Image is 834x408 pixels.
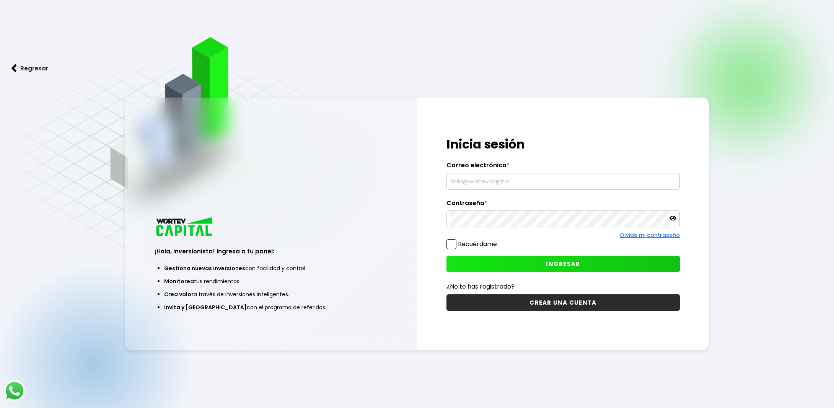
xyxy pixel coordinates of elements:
[450,173,676,189] input: hola@wortev.capital
[4,380,25,401] img: logos_whatsapp-icon.242b2217.svg
[446,135,680,153] h1: Inicia sesión
[155,247,388,256] h3: ¡Hola, inversionista! Ingresa a tu panel:
[155,216,215,239] img: logo_wortev_capital
[458,240,497,248] label: Recuérdame
[164,277,194,285] span: Monitorea
[164,301,378,314] li: con el programa de referidos.
[446,162,680,173] label: Correo electrónico
[446,199,680,211] label: Contraseña
[620,231,680,239] a: Olvidé mi contraseña
[164,304,247,311] span: Invita y [GEOGRAPHIC_DATA]
[164,275,378,288] li: tus rendimientos.
[446,256,680,272] button: INGRESAR
[164,290,194,298] span: Crea valor
[546,260,580,268] span: INGRESAR
[446,282,680,291] p: ¿No te has registrado?
[446,282,680,311] a: ¿No te has registrado?CREAR UNA CUENTA
[446,294,680,311] button: CREAR UNA CUENTA
[164,264,245,272] span: Gestiona nuevas inversiones
[164,262,378,275] li: con facilidad y control.
[11,64,17,72] img: flecha izquierda
[164,288,378,301] li: a través de inversiones inteligentes.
